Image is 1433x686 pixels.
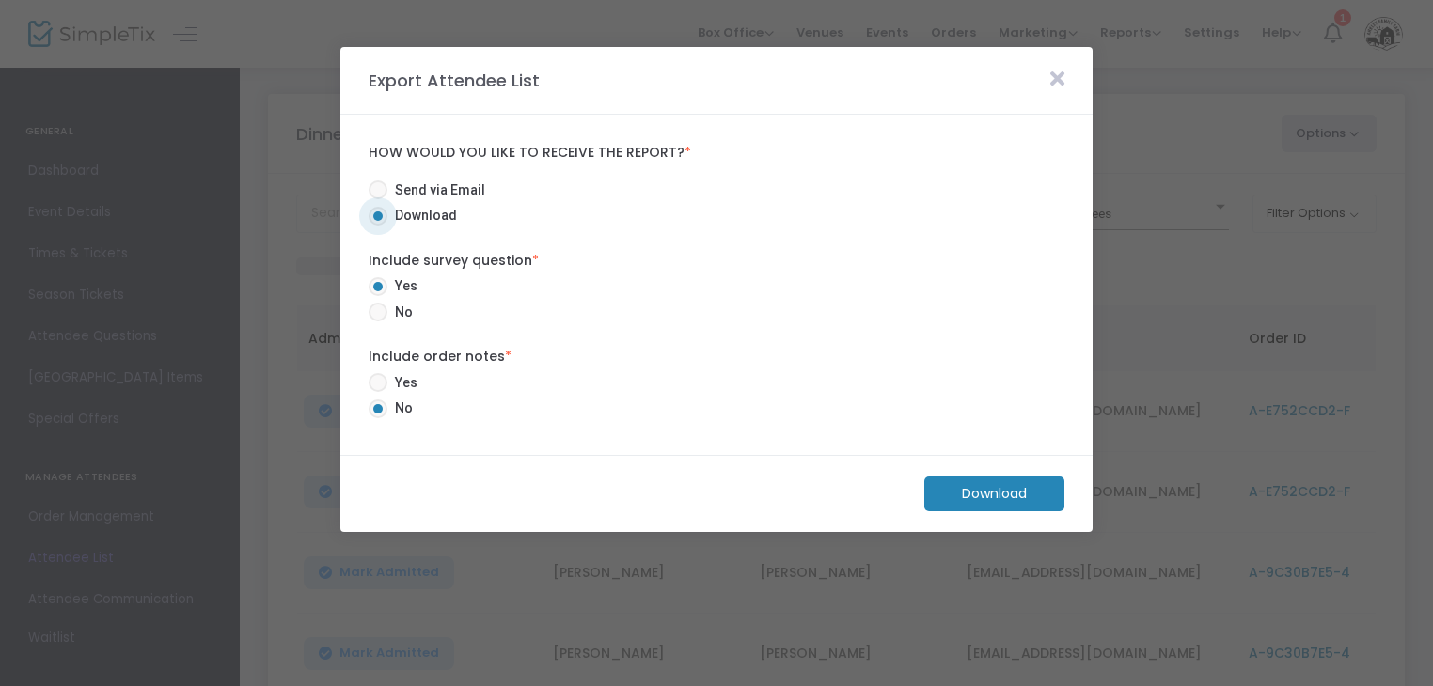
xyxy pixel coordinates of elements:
m-button: Download [924,476,1064,511]
label: Include order notes [369,347,1064,366]
span: Yes [387,276,417,296]
label: How would you like to receive the report? [369,145,1064,162]
label: Include survey question [369,251,1064,271]
span: No [387,303,413,322]
span: Send via Email [387,180,485,200]
span: Download [387,206,457,226]
m-panel-title: Export Attendee List [359,68,549,93]
span: No [387,398,413,418]
span: Yes [387,373,417,393]
m-panel-header: Export Attendee List [340,47,1093,115]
